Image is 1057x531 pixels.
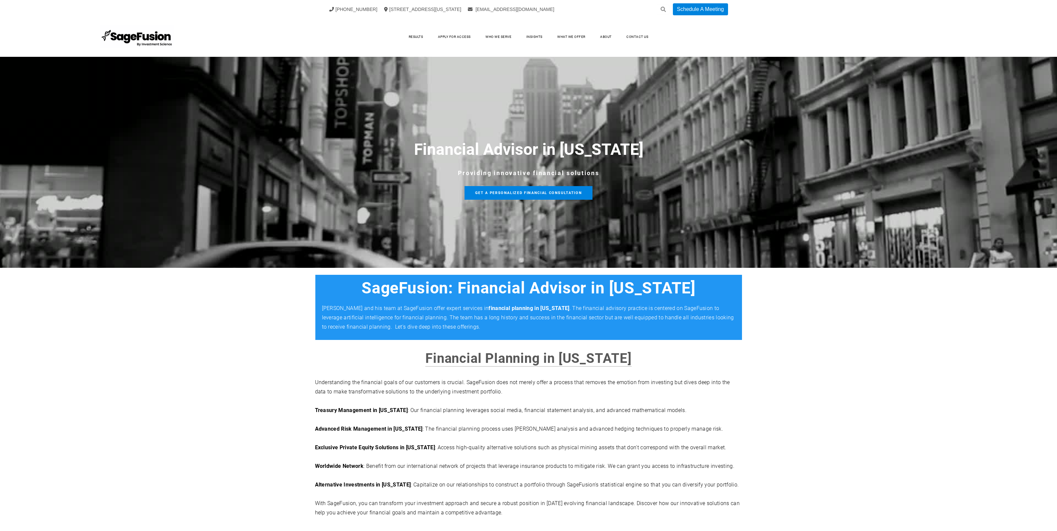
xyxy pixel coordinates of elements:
[465,186,593,200] a: get a personalized financial consultation
[572,305,719,311] font: The financial advisory practice is centered on SageFusion to
[315,378,742,527] div: : Our financial planning leverages social media, financial statement analysis, and advanced mathe...
[479,32,518,42] a: Who We Serve
[362,278,695,297] font: SageFusion: Financial Advisor in [US_STATE]​
[673,3,728,15] a: Schedule A Meeting
[402,32,430,42] a: Results
[315,444,435,451] strong: Exclusive Private Equity Solutions in [US_STATE]
[488,305,569,311] strong: financial planning in [US_STATE]
[315,426,423,432] strong: Advanced Risk Management in [US_STATE]
[315,407,408,413] strong: Treasury Management in [US_STATE]
[384,7,462,12] a: [STREET_ADDRESS][US_STATE]
[520,32,549,42] a: Insights
[431,32,477,42] a: Apply for Access
[620,32,655,42] a: Contact Us
[322,305,571,311] font: ​[PERSON_NAME] and his team at SageFusion offer expert services in .
[414,140,643,159] font: Financial Advisor in [US_STATE]
[315,463,364,469] strong: Worldwide Network
[551,32,592,42] a: What We Offer
[315,379,730,395] span: Understanding the financial goals of our customers is crucial. SageFusion does not merely offer a...
[458,169,599,176] span: Providing innovative financial solutions
[100,25,174,49] img: SageFusion | Intelligent Investment Management
[425,351,632,367] a: Financial Planning in [US_STATE]
[468,7,554,12] a: [EMAIL_ADDRESS][DOMAIN_NAME]
[315,481,411,488] strong: Alternative Investments in [US_STATE]
[329,7,377,12] a: [PHONE_NUMBER]
[322,314,734,330] font: leverage artificial intelligence for financial planning. The team has a long history and success ...
[593,32,618,42] a: About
